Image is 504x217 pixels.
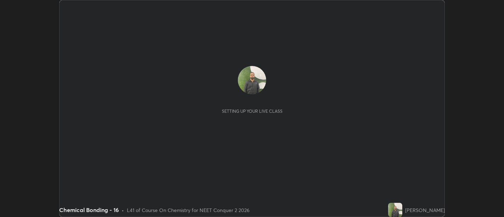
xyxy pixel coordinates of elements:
div: L41 of Course On Chemistry for NEET Conquer 2 2026 [127,206,250,214]
img: ac796851681f4a6fa234867955662471.jpg [238,66,266,94]
div: [PERSON_NAME] [405,206,445,214]
div: • [122,206,124,214]
img: ac796851681f4a6fa234867955662471.jpg [388,203,402,217]
div: Setting up your live class [222,108,282,114]
div: Chemical Bonding - 16 [59,206,119,214]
